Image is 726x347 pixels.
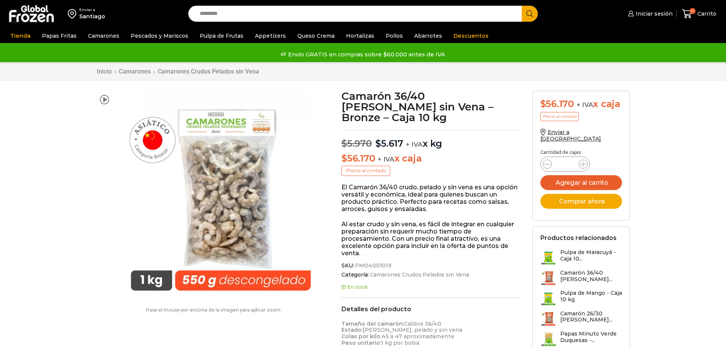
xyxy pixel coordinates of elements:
strong: Estado: [341,326,363,333]
p: Precio al contado [341,166,390,176]
strong: Peso unitario: [341,339,381,346]
span: Categoría: [341,272,521,278]
p: x kg [341,130,521,149]
h3: Camarón 36/40 [PERSON_NAME]... [560,270,622,283]
div: Enviar a [79,7,105,13]
p: Cantidad de cajas [540,150,622,155]
a: Pollos [382,29,407,43]
span: $ [341,138,347,149]
button: Comprar ahora [540,194,622,209]
p: x caja [341,153,521,164]
img: address-field-icon.svg [68,7,79,20]
h3: Camarón 26/30 [PERSON_NAME]... [560,310,622,323]
div: Santiago [79,13,105,20]
bdi: 56.170 [540,98,574,109]
span: SKU: [341,262,521,269]
span: + IVA [378,155,394,163]
span: $ [375,138,381,149]
p: Pasa el mouse por encima de la imagen para aplicar zoom [96,307,330,313]
input: Product quantity [558,159,572,170]
span: + IVA [577,101,593,109]
a: Iniciar sesión [626,6,673,21]
strong: Tamaño del camarón: [341,320,404,327]
h3: Papas Minuto Verde Duquesas -... [560,331,622,344]
a: Descuentos [450,29,492,43]
span: + IVA [406,141,423,148]
span: PM04001019 [354,262,391,269]
a: Papas Fritas [38,29,80,43]
a: 0 Carrito [680,5,718,23]
span: 0 [689,8,696,14]
span: $ [341,153,347,164]
bdi: 5.970 [341,138,372,149]
p: Al estar crudo y sin vena, es fácil de integrar en cualquier preparación sin requerir mucho tiemp... [341,221,521,257]
h1: Camarón 36/40 [PERSON_NAME] sin Vena – Bronze – Caja 10 kg [341,91,521,123]
img: Camaron 36/40 RPD Bronze [116,91,325,300]
a: Hortalizas [342,29,378,43]
a: Inicio [96,68,112,75]
h3: Pulpa de Maracuyá - Caja 10... [560,249,622,262]
button: Agregar al carrito [540,175,622,190]
a: Camarones Crudos Pelados sin Vena [369,272,469,278]
a: Camarón 26/30 [PERSON_NAME]... [540,310,622,327]
p: El Camarón 36/40 crudo, pelado y sin vena es una opción versátil y económica, ideal para quienes ... [341,184,521,213]
a: Pulpa de Maracuyá - Caja 10... [540,249,622,265]
span: $ [540,98,546,109]
button: Search button [522,6,538,22]
strong: Colas por kilo: [341,333,381,340]
a: Camarones [119,68,151,75]
bdi: 56.170 [341,153,375,164]
a: Pulpa de Mango - Caja 10 kg [540,290,622,306]
a: Pescados y Mariscos [127,29,192,43]
a: Enviar a [GEOGRAPHIC_DATA] [540,129,601,142]
a: Pulpa de Frutas [196,29,247,43]
nav: Breadcrumb [96,68,260,75]
p: Precio al contado [540,112,579,121]
h2: Productos relacionados [540,234,617,241]
a: Abarrotes [410,29,446,43]
h3: Pulpa de Mango - Caja 10 kg [560,290,622,303]
a: Queso Crema [293,29,338,43]
a: Camarones Crudos Pelados sin Vena [157,68,260,75]
a: Camarones [84,29,123,43]
div: x caja [540,99,622,110]
a: Appetizers [251,29,290,43]
bdi: 5.617 [375,138,403,149]
span: Iniciar sesión [634,10,673,18]
span: Carrito [696,10,716,18]
a: Papas Minuto Verde Duquesas -... [540,331,622,347]
h2: Detalles del producto [341,305,521,313]
a: Camarón 36/40 [PERSON_NAME]... [540,270,622,286]
p: En stock [341,285,521,290]
a: Tienda [6,29,34,43]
